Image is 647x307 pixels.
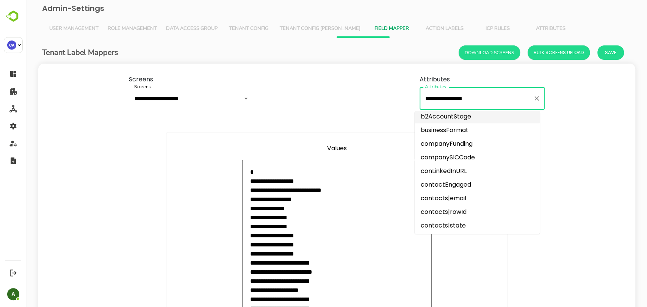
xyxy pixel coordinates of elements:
[388,192,513,205] li: contacts|email
[388,110,513,123] li: b2AccountStage
[18,20,602,38] div: Vertical tabs example
[507,48,557,58] span: Bulk Screens Upload
[388,232,513,246] li: contacts|title
[388,151,513,164] li: companySICCode
[343,26,387,32] span: Field Mapper
[398,84,420,90] label: Attributes
[501,45,563,60] button: Bulk Screens Upload
[388,219,513,232] li: contacts|state
[301,144,320,153] label: Values
[253,26,334,32] span: Tenant Config [PERSON_NAME]
[200,26,244,32] span: Tenant Config
[23,26,72,32] span: User Management
[102,75,227,84] label: Screens
[502,26,546,32] span: Attributes
[388,205,513,219] li: contacts|rowId
[7,41,16,50] div: CA
[388,178,513,192] li: contactEngaged
[214,93,225,104] button: Open
[388,164,513,178] li: conLinkedInURL
[7,288,19,300] div: A
[8,268,18,278] button: Logout
[393,75,518,84] label: Attributes
[432,45,493,60] button: Download Screens
[388,123,513,137] li: businessFormat
[505,93,515,104] button: Clear
[396,26,440,32] span: Action Labels
[108,84,124,90] label: Screens
[388,137,513,151] li: companyFunding
[16,47,92,59] h6: Tenant Label Mappers
[4,9,23,23] img: BambooboxLogoMark.f1c84d78b4c51b1a7b5f700c9845e183.svg
[139,26,191,32] span: Data Access Group
[449,26,493,32] span: ICP Rules
[81,26,130,32] span: Role Management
